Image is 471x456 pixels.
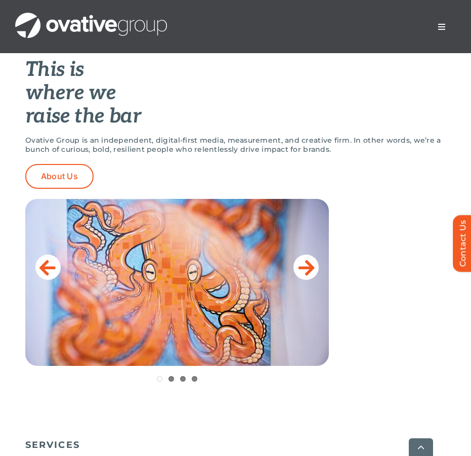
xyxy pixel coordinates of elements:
[157,376,162,382] a: 1
[427,17,456,37] nav: Menu
[168,376,174,382] a: 2
[192,376,197,382] a: 4
[25,81,116,105] em: where we
[25,439,446,450] h5: SERVICES
[25,58,84,82] em: This is
[41,172,78,181] span: About Us
[180,376,186,382] a: 3
[25,104,141,129] em: raise the bar
[25,136,446,154] p: Ovative Group is an independent, digital-first media, measurement, and creative firm. In other wo...
[25,164,94,189] a: About Us
[15,12,167,21] a: OG_Full_horizontal_WHT
[25,199,329,366] img: Home-Raise-the-Bar.jpeg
